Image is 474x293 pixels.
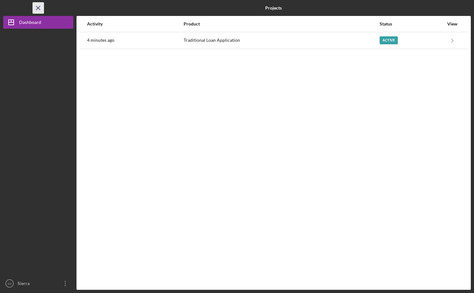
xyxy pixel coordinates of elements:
[184,21,379,26] div: Product
[444,21,460,26] div: View
[8,282,12,285] text: SS
[265,5,282,11] b: Projects
[380,21,444,26] div: Status
[87,21,183,26] div: Activity
[19,16,41,30] div: Dashboard
[3,16,73,29] button: Dashboard
[380,36,398,44] div: Active
[3,277,73,290] button: SSSierra [PERSON_NAME]
[184,33,379,48] div: Traditional Loan Application
[87,38,114,43] time: 2025-08-21 13:38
